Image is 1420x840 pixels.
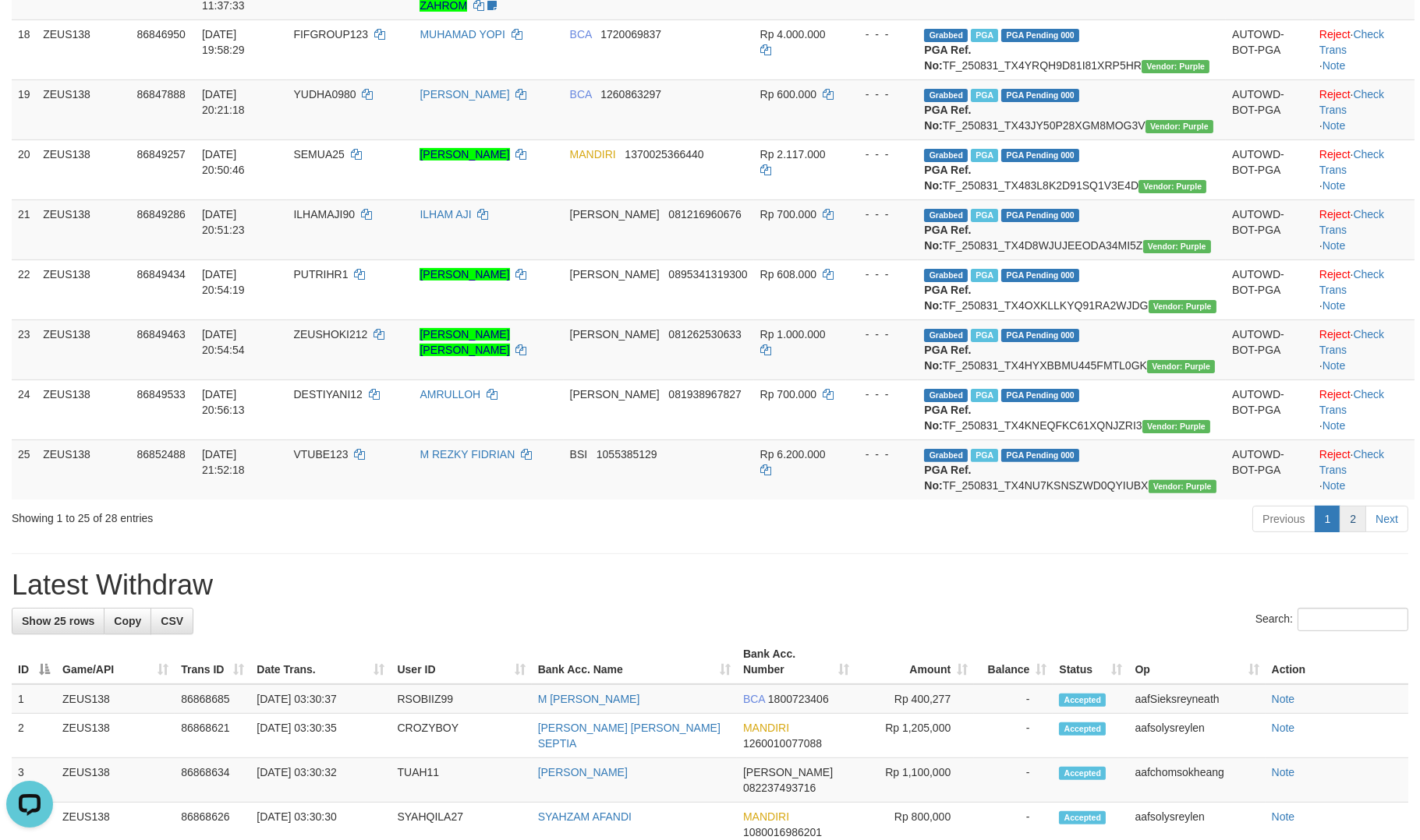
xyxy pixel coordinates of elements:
span: Rp 600.000 [760,88,816,101]
td: · · [1313,379,1415,439]
td: CROZYBOY [391,714,532,758]
span: [DATE] 20:51:23 [202,208,245,236]
a: Note [1272,722,1295,734]
a: [PERSON_NAME] [PERSON_NAME] SEPTIA [538,722,721,750]
td: 19 [12,79,37,139]
td: 3 [12,758,56,803]
td: ZEUS138 [56,714,175,758]
div: - - - [852,386,912,402]
a: [PERSON_NAME] [PERSON_NAME] [420,328,509,356]
td: ZEUS138 [37,319,130,379]
td: · · [1313,19,1415,79]
span: Marked by aafRornrotha [971,329,998,342]
div: - - - [852,26,912,42]
th: Op: activate to sort column ascending [1128,640,1265,684]
span: SEMUA25 [293,148,344,161]
span: Vendor URL: https://trx4.1velocity.biz [1142,60,1209,73]
span: [PERSON_NAME] [570,328,660,341]
span: Copy 1260010077088 to clipboard [743,737,822,750]
a: M REZKY FIDRIAN [420,448,515,461]
td: 86868685 [175,684,250,714]
span: PGA Pending [1001,329,1079,342]
div: Showing 1 to 25 of 28 entries [12,504,580,526]
span: FIFGROUP123 [293,28,368,41]
span: Vendor URL: https://trx4.1velocity.biz [1143,240,1211,253]
span: Copy 1720069837 to clipboard [600,28,661,41]
span: BCA [570,28,592,41]
td: TF_250831_TX4NU7KSNSZWD0QYIUBX [918,439,1226,499]
span: Copy 1370025366440 to clipboard [625,148,703,161]
span: ILHAMAJI90 [293,208,355,221]
th: Status: activate to sort column ascending [1053,640,1128,684]
td: 1 [12,684,56,714]
span: PGA Pending [1001,449,1079,462]
a: Reject [1319,28,1351,41]
span: [DATE] 20:56:13 [202,388,245,416]
label: Search: [1255,608,1408,631]
td: Rp 400,277 [855,684,974,714]
span: Marked by aafnoeunsreypich [971,29,998,42]
span: CSV [161,615,183,627]
td: AUTOWD-BOT-PGA [1226,259,1313,319]
td: 86868634 [175,758,250,803]
span: Copy 082237493716 to clipboard [743,782,816,794]
td: ZEUS138 [37,79,130,139]
span: Rp 700.000 [760,388,816,401]
a: Reject [1319,208,1351,221]
td: · · [1313,139,1415,199]
th: Bank Acc. Number: activate to sort column ascending [737,640,855,684]
span: 86849257 [137,148,186,161]
span: BCA [743,693,765,705]
span: Copy 081938967827 to clipboard [668,388,741,401]
b: PGA Ref. No: [924,344,971,372]
span: [PERSON_NAME] [570,388,660,401]
a: Check Trans [1319,88,1384,116]
div: - - - [852,206,912,222]
span: [DATE] 20:54:54 [202,328,245,356]
span: Grabbed [924,269,968,282]
td: 20 [12,139,37,199]
span: Marked by aafsreyleap [971,149,998,162]
a: Reject [1319,388,1351,401]
td: TUAH11 [391,758,532,803]
span: Copy 1055385129 to clipboard [597,448,657,461]
a: Check Trans [1319,268,1384,296]
td: ZEUS138 [56,684,175,714]
td: · · [1313,199,1415,259]
span: PGA Pending [1001,389,1079,402]
span: 86849533 [137,388,186,401]
span: MANDIRI [743,810,789,823]
span: Accepted [1059,767,1106,780]
span: Grabbed [924,29,968,42]
a: Check Trans [1319,328,1384,356]
a: ILHAM AJI [420,208,471,221]
td: ZEUS138 [37,439,130,499]
span: Grabbed [924,209,968,222]
a: Reject [1319,268,1351,281]
span: Accepted [1059,811,1106,824]
a: Copy [104,608,151,634]
span: [PERSON_NAME] [570,268,660,281]
span: Accepted [1059,722,1106,736]
span: [DATE] 20:54:19 [202,268,245,296]
td: AUTOWD-BOT-PGA [1226,19,1313,79]
a: [PERSON_NAME] [420,148,509,161]
span: YUDHA0980 [293,88,356,101]
a: AMRULLOH [420,388,480,401]
a: Note [1323,419,1346,432]
span: Grabbed [924,329,968,342]
b: PGA Ref. No: [924,44,971,72]
td: ZEUS138 [37,379,130,439]
span: Copy [114,615,141,627]
span: Vendor URL: https://trx4.1velocity.biz [1149,300,1216,313]
span: Rp 700.000 [760,208,816,221]
span: Marked by aafRornrotha [971,209,998,222]
a: Show 25 rows [12,608,104,634]
span: Copy 0895341319300 to clipboard [668,268,747,281]
td: TF_250831_TX483L8K2D91SQ1V3E4D [918,139,1226,199]
a: Note [1323,299,1346,312]
td: RSOBIIZ99 [391,684,532,714]
a: Note [1272,766,1295,778]
a: MUHAMAD YOPI [420,28,505,41]
a: Note [1323,359,1346,372]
